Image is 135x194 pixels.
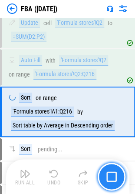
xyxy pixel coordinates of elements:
[118,3,128,14] img: Settings menu
[21,5,57,13] div: FBA ([DATE])
[11,32,46,42] div: =SUM(D2:P2)
[19,144,32,154] div: Sort
[106,5,113,12] img: Support
[9,71,15,78] div: on
[106,171,117,182] img: Main button
[16,71,30,78] div: range
[33,69,96,80] div: 'Formula stores'!Q2:Q216
[108,20,112,27] div: to
[7,3,17,14] img: Back
[11,107,74,117] div: 'Formula stores'!A1:Q216
[46,57,56,64] div: with
[19,18,40,28] div: Update
[36,95,42,101] div: on
[59,55,108,66] div: 'Formula stores'!Q2
[77,109,83,115] div: by
[43,20,52,27] div: cell
[19,93,32,103] div: Sort
[19,55,42,66] div: Auto Fill
[11,120,115,131] div: Sort table by Average in Descending order
[38,146,63,153] div: pending...
[55,18,104,28] div: 'Formula stores'!Q2
[43,95,57,101] div: range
